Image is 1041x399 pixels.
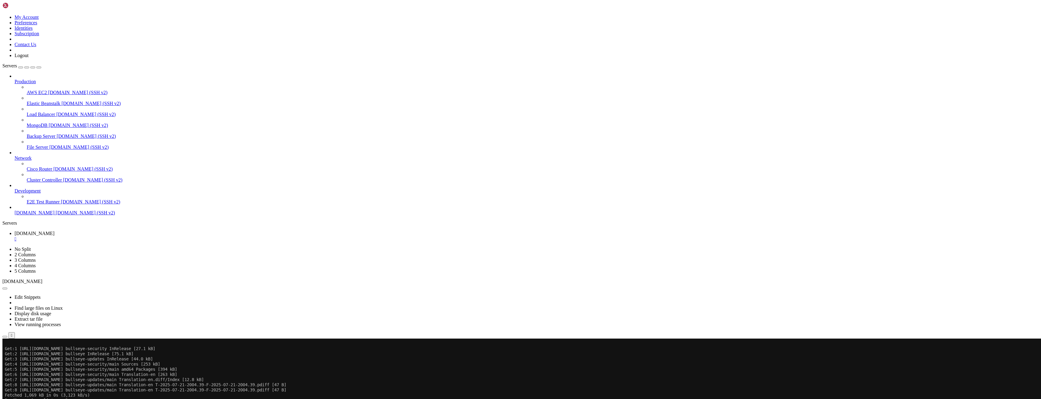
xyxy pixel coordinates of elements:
x-row: Building dependency tree... Done [2,64,962,70]
span: [DOMAIN_NAME] (SSH v2) [61,199,120,204]
div: (12, 68) [33,353,35,359]
x-row: root@vpn:~# wg genkey | tee private.key | wg pubkey > public.key [2,245,962,250]
a: vpn.giewie.de [15,231,1039,242]
li: File Server [DOMAIN_NAME] (SSH v2) [27,139,1039,150]
a: Cluster Controller [DOMAIN_NAME] (SSH v2) [27,177,1039,183]
x-row: Get:8 [URL][DOMAIN_NAME] bullseye-updates/main Translation-en T-2025-07-21-2004.39-F-2025-07-21-2... [2,44,962,49]
span: [DOMAIN_NAME] (SSH v2) [57,134,116,139]
x-row: linux-image-5.10.0-23-amd64 linux-image-5.10.0-25-amd64 linux-image-5.10.0-32-amd64 [2,116,962,121]
span: lYeq7kudiLV0AOKgPVepSsD1SPpmmev5Jkbewl2xCAE= [2,322,109,328]
x-row: ^C [2,343,962,348]
x-row: Fetched 94.3 kB in 0s (878 kB/s) [2,183,962,188]
a: Display disk usage [15,311,51,316]
a: Development [15,188,1039,194]
span: [DOMAIN_NAME] [15,210,55,215]
x-row: Suggested packages: [2,137,962,142]
x-row: 0 upgraded, 2 newly installed, 0 to remove and 37 not upgraded. [2,157,962,162]
a: Network [15,155,1039,161]
span: [DOMAIN_NAME] (SSH v2) [48,90,108,95]
x-row: Get:6 [URL][DOMAIN_NAME] bullseye-security/main Translation-en [263 kB] [2,33,962,39]
span: AWS EC2 [27,90,47,95]
x-row: [DOMAIN_NAME] giewie_rvpn.ovpn [DOMAIN_NAME] [DOMAIN_NAME] [DOMAIN_NAME] rvpn_scripts [2,266,962,271]
span: Production [15,79,36,84]
x-row: lYeq7kudiLV0AOKgPVepSsD1SPpmmev5Jkbewl2xCAE= [2,286,962,292]
li: Network [15,150,1039,183]
x-row: Need to get 94.3 kB of archives. [2,162,962,168]
a: Preferences [15,20,37,25]
a: Backup Server [DOMAIN_NAME] (SSH v2) [27,134,1039,139]
span: N: [2,90,7,95]
li: Cluster Controller [DOMAIN_NAME] (SSH v2) [27,172,1039,183]
span: Backup Server [27,134,56,139]
x-row: (Reading database ... 55438 files and directories currently installed.) [2,193,962,199]
a: [DOMAIN_NAME] [DOMAIN_NAME] (SSH v2) [15,210,1039,216]
a: Edit Snippets [15,295,41,300]
span: root@vpn:~# [2,333,29,338]
span: [DOMAIN_NAME] (SSH v2) [62,101,121,106]
span: N: [2,80,7,85]
li: [DOMAIN_NAME] [DOMAIN_NAME] (SSH v2) [15,205,1039,216]
a: Cisco Router [DOMAIN_NAME] (SSH v2) [27,166,1039,172]
a: AWS EC2 [DOMAIN_NAME] (SSH v2) [27,90,1039,95]
a: 3 Columns [15,257,36,263]
x-row: Use 'apt autoremove' to remove them. [2,121,962,126]
li: Development [15,183,1039,205]
x-row: Building dependency tree... Done [2,101,962,106]
span: E2E Test Runner [27,199,60,204]
x-row: Repository '[URL][DOMAIN_NAME] bullseye-updates InRelease' changed its 'Suite' value from 'oldsta... [2,90,962,95]
x-row: After this operation, 344 kB of additional disk space will be used. [2,168,962,173]
x-row: Preparing to unpack .../wireguard-tools_1.0.20210223-1_amd64.deb ... [2,199,962,204]
a: My Account [15,15,39,20]
a: Identities [15,26,33,31]
span: Servers [2,63,17,68]
a: File Server [DOMAIN_NAME] (SSH v2) [27,145,1039,150]
x-row: root@vpn:~# ls [2,261,962,266]
button:  [8,332,15,339]
span: MongoDB [27,123,47,128]
x-row: root@vpn:~# [2,353,962,359]
x-row: The following NEW packages will be installed: [2,147,962,152]
x-row: Selecting previously unselected package wireguard-tools. [2,188,962,193]
a: Load Balancer [DOMAIN_NAME] (SSH v2) [27,112,1039,117]
img: Shellngn [2,2,37,9]
a: Extract tar file [15,316,42,322]
div: Servers [2,220,1039,226]
li: Load Balancer [DOMAIN_NAME] (SSH v2) [27,106,1039,117]
x-row: Get:3 [URL][DOMAIN_NAME] bullseye-updates InRelease [44.0 kB] [2,18,962,23]
div:  [11,333,12,338]
li: Cisco Router [DOMAIN_NAME] (SSH v2) [27,161,1039,172]
span: File Server [27,145,48,150]
x-row: root@vpn:~# [2,292,962,297]
x-row: Get:1 [URL][DOMAIN_NAME] bullseye-security InRelease [27.1 kB] [2,8,962,13]
span: root@vpn:~# cat private.key [29,292,95,297]
x-row: Repository '[URL][DOMAIN_NAME] bullseye-security InRelease' changed its 'Suite' value from 'oldst... [2,80,962,85]
span: [DOMAIN_NAME] (SSH v2) [49,145,109,150]
a: Production [15,79,1039,84]
x-row: Get:2 [URL][DOMAIN_NAME] bullseye/main amd64 wireguard all 1.0.20210223-1 [8,164 B] [2,178,962,183]
x-row: 37 packages can be upgraded. Run 'apt list --upgradable' to see them. [2,75,962,80]
x-row: Reading package lists... Done [2,95,962,101]
span: Cisco Router [27,166,52,172]
span: Development [15,188,41,193]
span: Load Balancer [27,112,55,117]
span: [DOMAIN_NAME] (SSH v2) [49,123,108,128]
x-row: Processing triggers for man-db (2.9.4-2) ... [2,240,962,245]
x-row: Get:7 [URL][DOMAIN_NAME] bullseye-updates/main Translation-en.diff/Index [12.8 kB] [2,39,962,44]
span: [DOMAIN_NAME] [15,231,55,236]
x-row: Get:4 [URL][DOMAIN_NAME] bullseye-security/main Sources [253 kB] [2,23,962,28]
li: Elastic Beanstalk [DOMAIN_NAME] (SSH v2) [27,95,1039,106]
a: MongoDB [DOMAIN_NAME] (SSH v2) [27,123,1039,128]
x-row: Get:1 [URL][DOMAIN_NAME] bullseye/main amd64 wireguard-tools amd64 1.0.20210223-1 [86.2 kB] [2,173,962,178]
span: [DOMAIN_NAME] (SSH v2) [63,177,123,182]
span: Cluster Controller [27,177,62,182]
x-row: Reading package lists... Done [2,59,962,64]
a:  [15,236,1039,242]
x-row: root@vpn:~# cat public.key [2,281,962,286]
span: Elastic Beanstalk [27,101,60,106]
a: Subscription [15,31,39,36]
x-row: Reading state information... Done [2,106,962,111]
a: Find large files on Linux [15,305,63,311]
x-row: Unpacking wireguard-tools (1.0.20210223-1) ... [2,204,962,209]
x-row: wireguard-tools [2,131,962,137]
